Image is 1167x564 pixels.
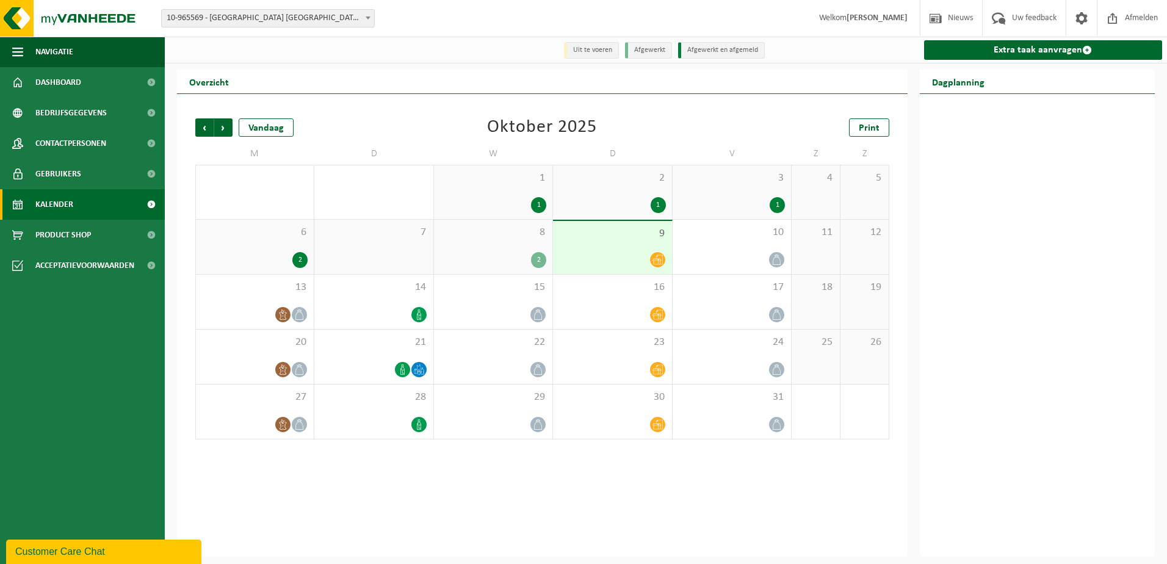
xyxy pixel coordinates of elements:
span: 10-965569 - VAN DER VALK HOTEL PARK LANE ANTWERPEN NV - ANTWERPEN [162,10,374,27]
span: 14 [320,281,427,294]
span: 2 [559,172,665,185]
span: 8 [440,226,546,239]
span: Navigatie [35,37,73,67]
a: Extra taak aanvragen [924,40,1163,60]
span: 13 [202,281,308,294]
td: Z [792,143,840,165]
span: 11 [798,226,834,239]
div: 2 [531,252,546,268]
h2: Overzicht [177,70,241,93]
td: M [195,143,314,165]
span: 16 [559,281,665,294]
span: 30 [559,391,665,404]
iframe: chat widget [6,537,204,564]
td: D [314,143,433,165]
div: 1 [531,197,546,213]
span: 12 [847,226,883,239]
strong: [PERSON_NAME] [847,13,908,23]
span: Product Shop [35,220,91,250]
li: Uit te voeren [564,42,619,59]
span: 26 [847,336,883,349]
span: 27 [202,391,308,404]
span: 20 [202,336,308,349]
span: 3 [679,172,785,185]
div: 1 [770,197,785,213]
li: Afgewerkt en afgemeld [678,42,765,59]
span: Kalender [35,189,73,220]
span: 28 [320,391,427,404]
div: Oktober 2025 [487,118,597,137]
h2: Dagplanning [920,70,997,93]
span: Gebruikers [35,159,81,189]
span: 7 [320,226,427,239]
td: Z [840,143,889,165]
span: 9 [559,227,665,240]
span: 10-965569 - VAN DER VALK HOTEL PARK LANE ANTWERPEN NV - ANTWERPEN [161,9,375,27]
span: Print [859,123,880,133]
span: 19 [847,281,883,294]
span: 22 [440,336,546,349]
span: 17 [679,281,785,294]
td: V [673,143,792,165]
li: Afgewerkt [625,42,672,59]
td: D [553,143,672,165]
div: 2 [292,252,308,268]
span: Volgende [214,118,233,137]
span: Vorige [195,118,214,137]
span: 5 [847,172,883,185]
span: 1 [440,172,546,185]
span: Contactpersonen [35,128,106,159]
span: 10 [679,226,785,239]
span: 15 [440,281,546,294]
span: 18 [798,281,834,294]
td: W [434,143,553,165]
div: Vandaag [239,118,294,137]
a: Print [849,118,889,137]
div: 1 [651,197,666,213]
span: Dashboard [35,67,81,98]
span: 23 [559,336,665,349]
span: 29 [440,391,546,404]
span: 6 [202,226,308,239]
span: 21 [320,336,427,349]
span: 4 [798,172,834,185]
span: Bedrijfsgegevens [35,98,107,128]
span: 31 [679,391,785,404]
span: Acceptatievoorwaarden [35,250,134,281]
span: 24 [679,336,785,349]
span: 25 [798,336,834,349]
